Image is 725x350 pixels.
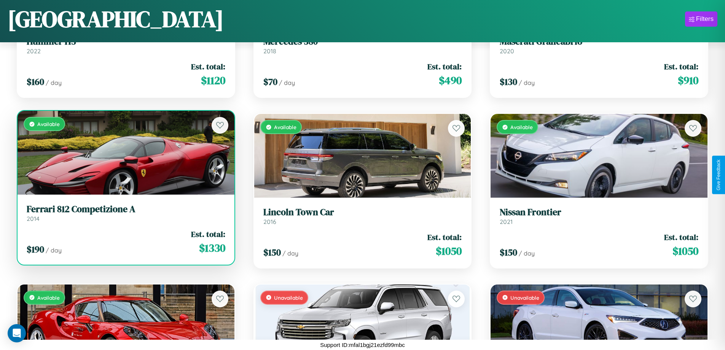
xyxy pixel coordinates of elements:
h3: Nissan Frontier [500,207,698,218]
span: Available [510,124,533,130]
span: 2021 [500,218,513,225]
a: Ferrari 812 Competizione A2014 [27,204,225,222]
span: / day [279,79,295,86]
span: $ 1330 [199,240,225,256]
span: 2022 [27,47,41,55]
span: $ 150 [500,246,517,259]
span: 2018 [263,47,276,55]
div: Open Intercom Messenger [8,324,26,342]
a: Nissan Frontier2021 [500,207,698,225]
span: / day [519,249,535,257]
span: $ 1120 [201,73,225,88]
span: $ 1050 [436,243,462,259]
span: Unavailable [510,294,539,301]
h3: Ferrari 812 Competizione A [27,204,225,215]
span: / day [46,246,62,254]
span: Est. total: [664,232,698,243]
span: 2014 [27,215,40,222]
a: Lincoln Town Car2016 [263,207,462,225]
span: / day [519,79,535,86]
span: Available [37,294,60,301]
span: Available [274,124,296,130]
span: Unavailable [274,294,303,301]
div: Filters [696,15,714,23]
span: 2016 [263,218,276,225]
p: Support ID: mfal1bgj21ezfd99mbc [320,340,405,350]
span: Est. total: [191,61,225,72]
a: Mercedes 3802018 [263,36,462,55]
span: Est. total: [427,61,462,72]
div: Give Feedback [716,160,721,190]
span: $ 150 [263,246,281,259]
span: $ 160 [27,75,44,88]
h1: [GEOGRAPHIC_DATA] [8,3,224,35]
span: Est. total: [191,229,225,240]
span: $ 190 [27,243,44,256]
span: $ 490 [439,73,462,88]
a: Hummer H32022 [27,36,225,55]
span: $ 70 [263,75,277,88]
button: Filters [685,11,717,27]
span: Available [37,121,60,127]
span: $ 1050 [672,243,698,259]
a: Maserati Grancabrio2020 [500,36,698,55]
span: / day [282,249,298,257]
span: $ 130 [500,75,517,88]
h3: Lincoln Town Car [263,207,462,218]
span: 2020 [500,47,514,55]
span: Est. total: [664,61,698,72]
span: $ 910 [678,73,698,88]
span: / day [46,79,62,86]
span: Est. total: [427,232,462,243]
